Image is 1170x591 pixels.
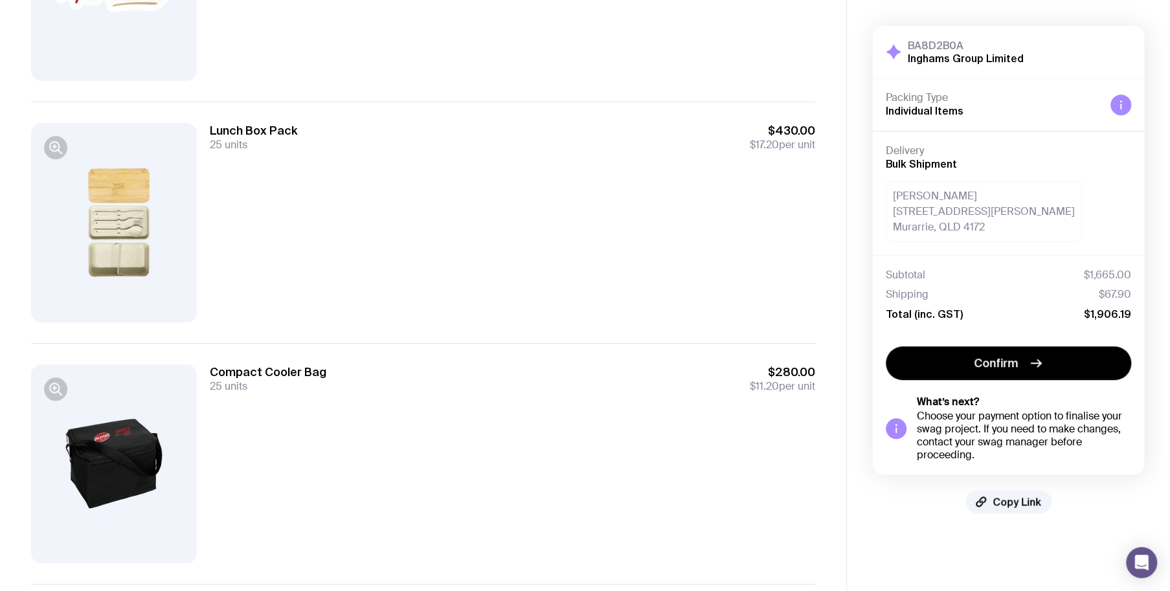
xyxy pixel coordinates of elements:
span: 25 units [210,138,247,151]
div: Choose your payment option to finalise your swag project. If you need to make changes, contact yo... [917,410,1131,462]
span: Shipping [886,288,928,301]
span: per unit [750,139,815,151]
h5: What’s next? [917,396,1131,408]
div: [PERSON_NAME] [STREET_ADDRESS][PERSON_NAME] Murarrie, QLD 4172 [886,181,1082,242]
span: $1,665.00 [1084,269,1131,282]
span: $11.20 [750,379,779,393]
span: Bulk Shipment [886,158,957,170]
h4: Packing Type [886,91,1100,104]
h3: Lunch Box Pack [210,123,298,139]
span: Copy Link [993,495,1041,508]
span: $67.90 [1099,288,1131,301]
span: $1,906.19 [1084,307,1131,320]
span: Total (inc. GST) [886,307,963,320]
h4: Delivery [886,144,1131,157]
button: Copy Link [965,490,1052,513]
span: $17.20 [750,138,779,151]
div: Open Intercom Messenger [1126,547,1157,578]
span: Subtotal [886,269,925,282]
span: Individual Items [886,105,963,117]
span: $280.00 [750,364,815,380]
span: per unit [750,380,815,393]
span: $430.00 [750,123,815,139]
h3: Compact Cooler Bag [210,364,326,380]
h2: Inghams Group Limited [908,52,1024,65]
h3: BA8D2B0A [908,39,1024,52]
span: Confirm [974,355,1018,371]
button: Confirm [886,346,1131,380]
span: 25 units [210,379,247,393]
